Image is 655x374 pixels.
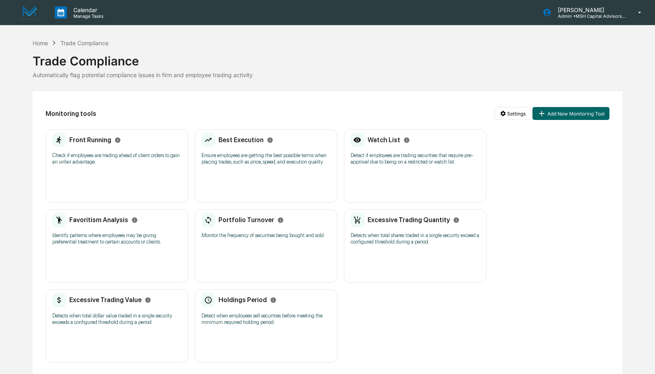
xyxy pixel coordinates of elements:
p: Admin • MSH Capital Advisors LLC - RIA [551,13,626,19]
button: Settings [495,107,531,120]
p: Calendar [67,6,108,13]
svg: Info [277,217,284,223]
svg: Info [131,217,138,223]
div: Home [33,40,48,46]
h2: Watch List [368,136,400,144]
p: Manage Tasks [67,13,108,19]
h2: Favoritism Analysis [69,216,128,224]
svg: Info [145,297,151,303]
h2: Best Execution [218,136,264,144]
h2: Excessive Trading Value [69,296,141,304]
h2: Portfolio Turnover [218,216,274,224]
svg: Info [267,137,273,143]
h2: Holdings Period [218,296,267,304]
h2: Excessive Trading Quantity [368,216,450,224]
svg: Info [403,137,410,143]
svg: Info [114,137,121,143]
p: Detect if employees are trading securities that require pre-approval due to being on a restricted... [351,152,480,165]
div: Automatically flag potential compliance issues in firm and employee trading activity [33,71,622,78]
p: Detects when total shares traded in a single security exceed a configured threshold during a period. [351,232,480,245]
p: Ensure employees are getting the best possible terms when placing trades, such as price, speed, a... [202,152,331,165]
p: [PERSON_NAME] [551,6,626,13]
p: Check if employees are trading ahead of client orders to gain an unfair advantage. [52,152,181,165]
p: Detects when total dollar value traded in a single security exceeds a configured threshold during... [52,313,181,326]
svg: Info [453,217,460,223]
svg: Info [270,297,277,303]
img: logo [19,6,39,20]
button: Add New Monitoring Tool [532,107,609,120]
h2: Front Running [69,136,111,144]
h2: Monitoring tools [46,110,96,118]
p: Monitor the frequency of securities being bought and sold. [202,232,331,239]
p: Detect when employees sell securities before meeting the minimum required holding period. [202,313,331,326]
p: Identify patterns where employees may be giving preferential treatment to certain accounts or cli... [52,232,181,245]
div: Trade Compliance [33,47,622,68]
div: Trade Compliance [60,40,108,46]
